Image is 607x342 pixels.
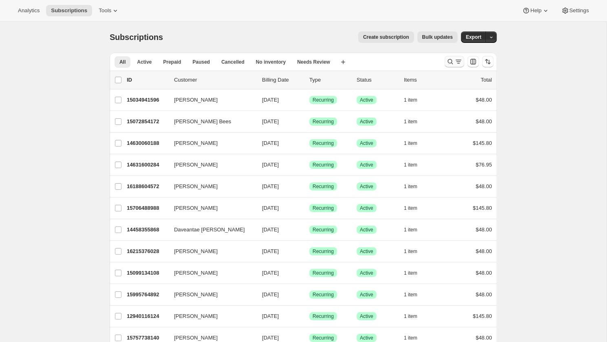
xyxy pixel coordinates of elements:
[127,289,492,300] div: 15995764892[PERSON_NAME][DATE]SuccessRecurringSuccessActive1 item$48.00
[360,183,373,190] span: Active
[404,246,426,257] button: 1 item
[313,205,334,211] span: Recurring
[174,247,218,255] span: [PERSON_NAME]
[476,227,492,233] span: $48.00
[313,313,334,320] span: Recurring
[313,335,334,341] span: Recurring
[119,59,126,65] span: All
[127,202,492,214] div: 15706488988[PERSON_NAME][DATE]SuccessRecurringSuccessActive1 item$145.80
[169,180,251,193] button: [PERSON_NAME]
[127,269,168,277] p: 15099134108
[476,162,492,168] span: $76.95
[404,313,417,320] span: 1 item
[404,335,417,341] span: 1 item
[99,7,111,14] span: Tools
[360,140,373,147] span: Active
[94,5,124,16] button: Tools
[360,205,373,211] span: Active
[169,245,251,258] button: [PERSON_NAME]
[313,227,334,233] span: Recurring
[127,226,168,234] p: 14458355868
[360,335,373,341] span: Active
[174,226,245,234] span: Daveantae [PERSON_NAME]
[174,269,218,277] span: [PERSON_NAME]
[46,5,92,16] button: Subscriptions
[404,311,426,322] button: 1 item
[262,162,279,168] span: [DATE]
[476,118,492,124] span: $48.00
[262,248,279,254] span: [DATE]
[313,183,334,190] span: Recurring
[404,224,426,235] button: 1 item
[445,56,464,67] button: Search and filter results
[404,205,417,211] span: 1 item
[476,270,492,276] span: $48.00
[127,311,492,322] div: 12940116124[PERSON_NAME][DATE]SuccessRecurringSuccessActive1 item$145.80
[473,205,492,211] span: $145.80
[262,205,279,211] span: [DATE]
[262,227,279,233] span: [DATE]
[137,59,152,65] span: Active
[404,94,426,106] button: 1 item
[363,34,409,40] span: Create subscription
[163,59,181,65] span: Prepaid
[169,202,251,215] button: [PERSON_NAME]
[404,291,417,298] span: 1 item
[404,162,417,168] span: 1 item
[127,204,168,212] p: 15706488988
[174,76,256,84] p: Customer
[262,118,279,124] span: [DATE]
[174,334,218,342] span: [PERSON_NAME]
[476,97,492,103] span: $48.00
[127,267,492,279] div: 15099134108[PERSON_NAME][DATE]SuccessRecurringSuccessActive1 item$48.00
[127,139,168,147] p: 14630060188
[174,96,218,104] span: [PERSON_NAME]
[169,223,251,236] button: Daveantae [PERSON_NAME]
[417,31,458,43] button: Bulk updates
[192,59,210,65] span: Paused
[174,291,218,299] span: [PERSON_NAME]
[127,94,492,106] div: 15034941596[PERSON_NAME][DATE]SuccessRecurringSuccessActive1 item$48.00
[127,116,492,127] div: 15072854172[PERSON_NAME] Bees[DATE]SuccessRecurringSuccessActive1 item$48.00
[313,97,334,103] span: Recurring
[360,97,373,103] span: Active
[404,202,426,214] button: 1 item
[360,248,373,255] span: Active
[476,248,492,254] span: $48.00
[127,334,168,342] p: 15757738140
[404,97,417,103] span: 1 item
[169,288,251,301] button: [PERSON_NAME]
[169,93,251,107] button: [PERSON_NAME]
[404,138,426,149] button: 1 item
[313,291,334,298] span: Recurring
[404,181,426,192] button: 1 item
[360,313,373,320] span: Active
[262,291,279,298] span: [DATE]
[556,5,594,16] button: Settings
[262,183,279,189] span: [DATE]
[127,247,168,255] p: 16215376028
[530,7,541,14] span: Help
[262,335,279,341] span: [DATE]
[313,162,334,168] span: Recurring
[337,56,350,68] button: Create new view
[262,76,303,84] p: Billing Date
[358,31,414,43] button: Create subscription
[476,183,492,189] span: $48.00
[461,31,486,43] button: Export
[404,183,417,190] span: 1 item
[422,34,453,40] span: Bulk updates
[174,312,218,320] span: [PERSON_NAME]
[313,118,334,125] span: Recurring
[404,289,426,300] button: 1 item
[476,291,492,298] span: $48.00
[110,33,163,42] span: Subscriptions
[169,115,251,128] button: [PERSON_NAME] Bees
[262,313,279,319] span: [DATE]
[51,7,87,14] span: Subscriptions
[313,248,334,255] span: Recurring
[360,227,373,233] span: Active
[360,118,373,125] span: Active
[174,161,218,169] span: [PERSON_NAME]
[169,310,251,323] button: [PERSON_NAME]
